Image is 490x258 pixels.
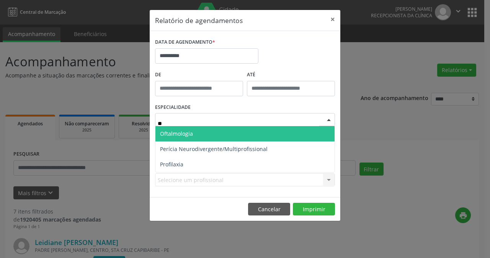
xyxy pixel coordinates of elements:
[160,130,193,137] span: Oftalmologia
[160,161,183,168] span: Profilaxia
[155,102,191,113] label: ESPECIALIDADE
[247,69,335,81] label: ATÉ
[155,69,243,81] label: De
[155,15,243,25] h5: Relatório de agendamentos
[160,145,268,153] span: Perícia Neurodivergente/Multiprofissional
[293,203,335,216] button: Imprimir
[325,10,340,29] button: Close
[248,203,290,216] button: Cancelar
[155,36,215,48] label: DATA DE AGENDAMENTO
